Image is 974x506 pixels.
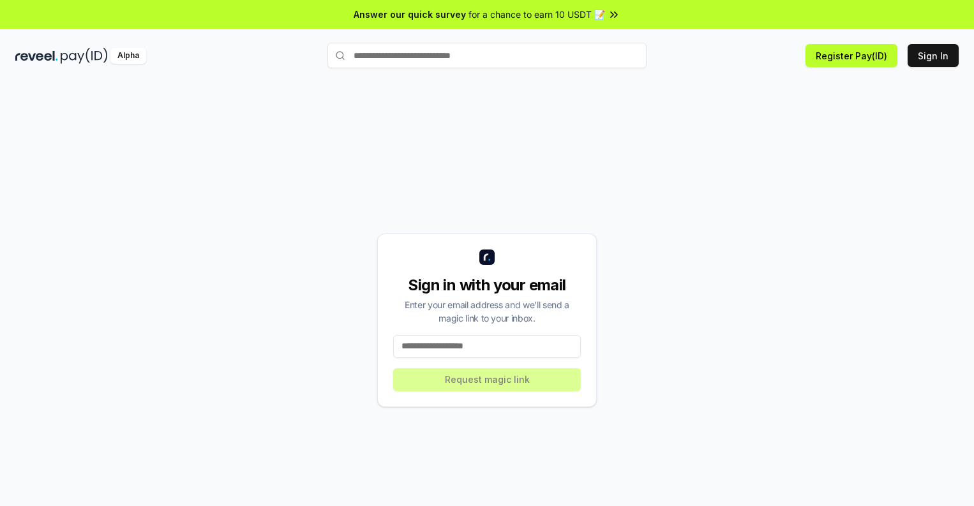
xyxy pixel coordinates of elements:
img: reveel_dark [15,48,58,64]
div: Sign in with your email [393,275,581,295]
button: Register Pay(ID) [805,44,897,67]
img: logo_small [479,249,495,265]
div: Enter your email address and we’ll send a magic link to your inbox. [393,298,581,325]
button: Sign In [908,44,959,67]
div: Alpha [110,48,146,64]
span: for a chance to earn 10 USDT 📝 [468,8,605,21]
img: pay_id [61,48,108,64]
span: Answer our quick survey [354,8,466,21]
